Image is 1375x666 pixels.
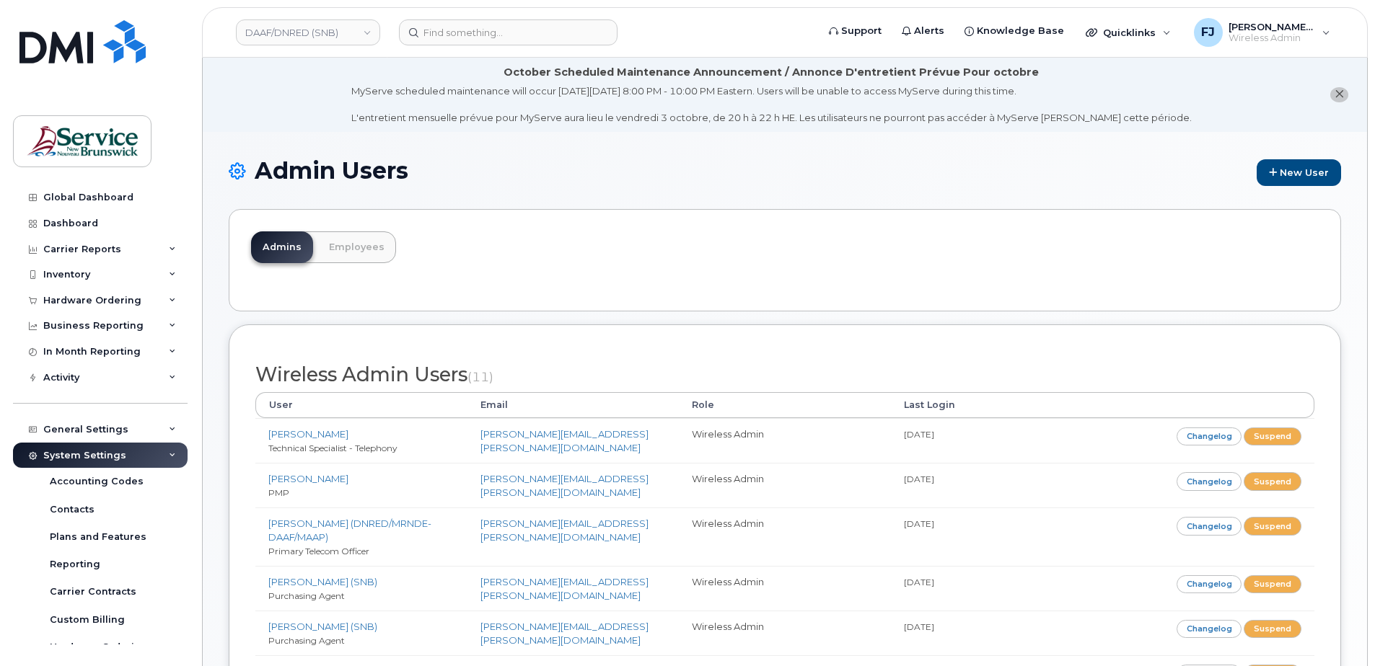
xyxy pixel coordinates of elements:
[268,621,377,632] a: [PERSON_NAME] (SNB)
[904,577,934,587] small: [DATE]
[268,428,348,440] a: [PERSON_NAME]
[1177,517,1242,535] a: Changelog
[891,392,1103,418] th: Last Login
[1244,472,1301,490] a: Suspend
[268,590,345,601] small: Purchasing Agent
[1177,427,1242,445] a: Changelog
[1244,575,1301,593] a: Suspend
[504,65,1039,80] div: October Scheduled Maintenance Announcement / Annonce D'entretient Prévue Pour octobre
[251,231,313,263] a: Admins
[480,621,649,646] a: [PERSON_NAME][EMAIL_ADDRESS][PERSON_NAME][DOMAIN_NAME]
[268,576,377,587] a: [PERSON_NAME] (SNB)
[480,473,649,498] a: [PERSON_NAME][EMAIL_ADDRESS][PERSON_NAME][DOMAIN_NAME]
[351,84,1192,125] div: MyServe scheduled maintenance will occur [DATE][DATE] 8:00 PM - 10:00 PM Eastern. Users will be u...
[1244,517,1301,535] a: Suspend
[268,635,345,646] small: Purchasing Agent
[904,621,934,632] small: [DATE]
[480,576,649,601] a: [PERSON_NAME][EMAIL_ADDRESS][PERSON_NAME][DOMAIN_NAME]
[679,418,891,463] td: Wireless Admin
[904,429,934,440] small: [DATE]
[1177,472,1242,490] a: Changelog
[480,518,649,543] a: [PERSON_NAME][EMAIL_ADDRESS][PERSON_NAME][DOMAIN_NAME]
[268,546,369,556] small: Primary Telecom Officer
[255,364,1314,386] h2: Wireless Admin Users
[268,487,289,498] small: PMP
[268,473,348,484] a: [PERSON_NAME]
[229,158,1341,186] h1: Admin Users
[1257,159,1341,186] a: New User
[679,463,891,507] td: Wireless Admin
[467,369,493,384] small: (11)
[679,610,891,655] td: Wireless Admin
[1177,575,1242,593] a: Changelog
[480,428,649,453] a: [PERSON_NAME][EMAIL_ADDRESS][PERSON_NAME][DOMAIN_NAME]
[1330,87,1348,102] button: close notification
[255,392,467,418] th: User
[904,518,934,529] small: [DATE]
[1244,620,1301,638] a: Suspend
[679,507,891,566] td: Wireless Admin
[679,566,891,610] td: Wireless Admin
[679,392,891,418] th: Role
[268,443,397,453] small: Technical Specialist - Telephony
[904,474,934,484] small: [DATE]
[317,231,396,263] a: Employees
[1177,620,1242,638] a: Changelog
[268,518,431,543] a: [PERSON_NAME] (DNRED/MRNDE-DAAF/MAAP)
[467,392,680,418] th: Email
[1244,427,1301,445] a: Suspend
